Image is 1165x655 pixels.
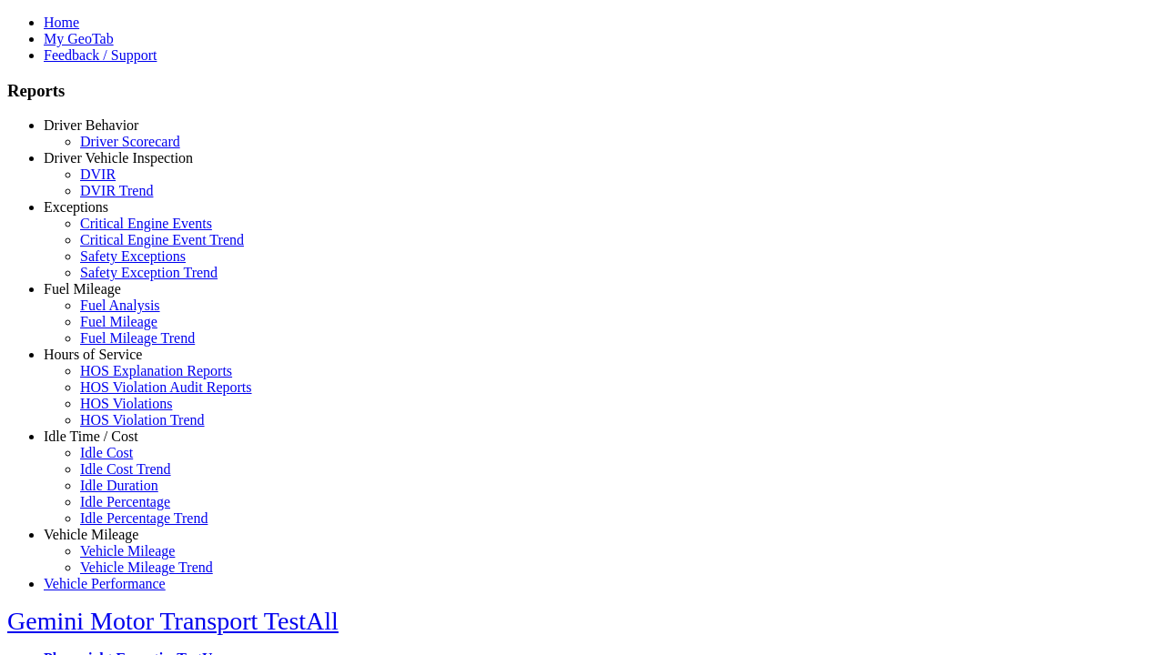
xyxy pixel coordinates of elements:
[80,232,244,247] a: Critical Engine Event Trend
[80,445,133,460] a: Idle Cost
[80,216,212,231] a: Critical Engine Events
[44,199,108,215] a: Exceptions
[80,134,180,149] a: Driver Scorecard
[44,281,121,297] a: Fuel Mileage
[80,379,252,395] a: HOS Violation Audit Reports
[44,150,193,166] a: Driver Vehicle Inspection
[80,330,195,346] a: Fuel Mileage Trend
[44,347,142,362] a: Hours of Service
[80,461,171,477] a: Idle Cost Trend
[80,265,218,280] a: Safety Exception Trend
[7,607,339,635] a: Gemini Motor Transport TestAll
[80,183,153,198] a: DVIR Trend
[44,47,157,63] a: Feedback / Support
[80,396,172,411] a: HOS Violations
[44,576,166,591] a: Vehicle Performance
[80,248,186,264] a: Safety Exceptions
[80,543,175,559] a: Vehicle Mileage
[80,494,170,509] a: Idle Percentage
[80,314,157,329] a: Fuel Mileage
[44,31,114,46] a: My GeoTab
[80,297,160,313] a: Fuel Analysis
[80,412,205,428] a: HOS Violation Trend
[44,527,138,542] a: Vehicle Mileage
[44,15,79,30] a: Home
[44,117,138,133] a: Driver Behavior
[7,81,1158,101] h3: Reports
[80,559,213,575] a: Vehicle Mileage Trend
[80,478,158,493] a: Idle Duration
[80,510,208,526] a: Idle Percentage Trend
[80,166,116,182] a: DVIR
[44,428,138,444] a: Idle Time / Cost
[80,363,232,378] a: HOS Explanation Reports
